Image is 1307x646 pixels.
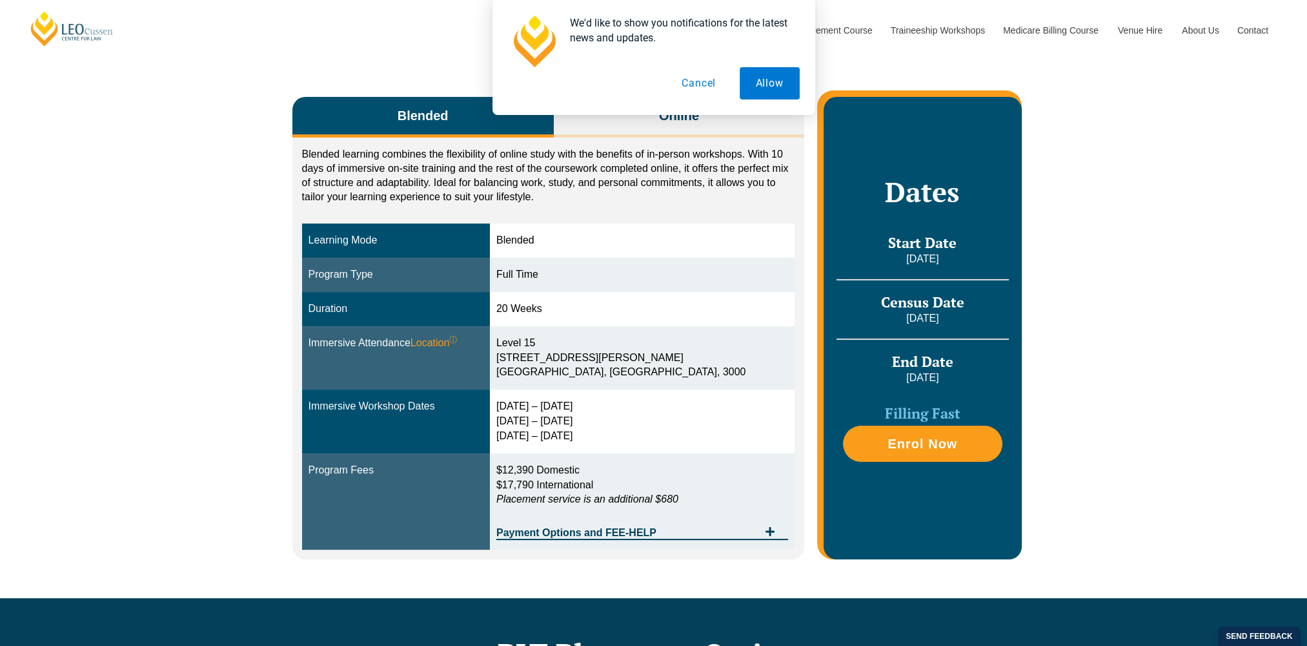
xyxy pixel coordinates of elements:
p: [DATE] [836,371,1008,385]
span: Location [410,336,458,351]
span: $12,390 Domestic [496,464,580,475]
div: Full Time [496,267,788,282]
div: Immersive Workshop Dates [309,399,483,414]
p: Blended learning combines the flexibility of online study with the benefits of in-person workshop... [302,147,795,204]
div: Level 15 [STREET_ADDRESS][PERSON_NAME] [GEOGRAPHIC_DATA], [GEOGRAPHIC_DATA], 3000 [496,336,788,380]
span: End Date [892,352,953,371]
div: Program Type [309,267,483,282]
div: Blended [496,233,788,248]
sup: ⓘ [449,335,457,344]
span: Online [659,107,699,125]
div: Duration [309,302,483,317]
div: Learning Mode [309,233,483,248]
button: Allow [740,67,800,99]
span: $17,790 International [496,479,593,490]
a: Enrol Now [843,426,1002,462]
div: Program Fees [309,463,483,478]
span: Census Date [881,293,964,311]
p: [DATE] [836,252,1008,266]
p: [DATE] [836,311,1008,326]
span: Enrol Now [887,437,957,450]
span: Start Date [888,233,957,252]
div: Tabs. Open items with Enter or Space, close with Escape and navigate using the Arrow keys. [292,97,805,559]
span: Filling Fast [885,404,960,422]
h2: Dates [836,176,1008,208]
div: 20 Weeks [496,302,788,317]
div: [DATE] – [DATE] [DATE] – [DATE] [DATE] – [DATE] [496,399,788,444]
div: Immersive Attendance [309,336,483,351]
em: Placement service is an additional $680 [496,494,678,505]
button: Cancel [665,67,732,99]
div: We'd like to show you notifications for the latest news and updates. [560,16,800,45]
span: Blended [398,107,449,125]
span: Payment Options and FEE-HELP [496,528,758,538]
img: notification icon [508,16,560,67]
